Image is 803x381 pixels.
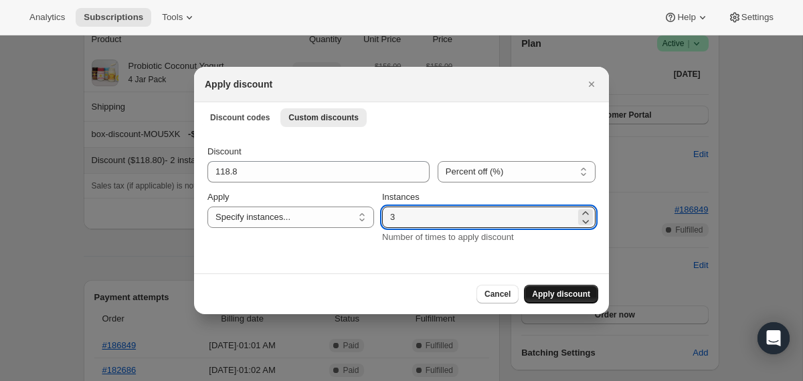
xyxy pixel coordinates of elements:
[21,8,73,27] button: Analytics
[677,12,695,23] span: Help
[524,285,598,303] button: Apply discount
[582,75,601,94] button: Close
[207,192,230,202] span: Apply
[741,12,774,23] span: Settings
[476,285,519,303] button: Cancel
[656,8,717,27] button: Help
[288,112,359,123] span: Custom discounts
[76,8,151,27] button: Subscriptions
[484,289,511,299] span: Cancel
[162,12,183,23] span: Tools
[154,8,204,27] button: Tools
[720,8,782,27] button: Settings
[202,108,278,127] button: Discount codes
[194,132,609,273] div: Custom discounts
[29,12,65,23] span: Analytics
[84,12,143,23] span: Subscriptions
[382,192,420,202] span: Instances
[210,112,270,123] span: Discount codes
[532,289,590,299] span: Apply discount
[207,146,242,156] span: Discount
[757,322,790,354] div: Open Intercom Messenger
[382,232,514,242] span: Number of times to apply discount
[205,78,272,91] h2: Apply discount
[280,108,367,127] button: Custom discounts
